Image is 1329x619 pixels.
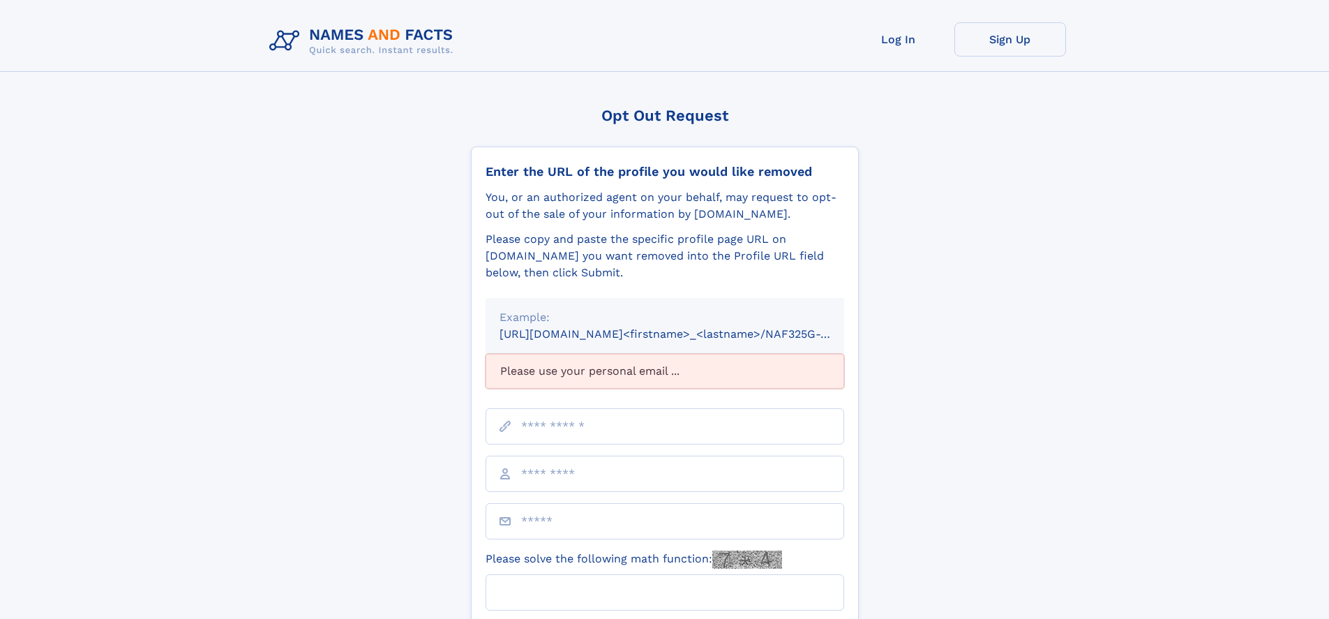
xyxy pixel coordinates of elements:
div: Opt Out Request [471,107,859,124]
img: Logo Names and Facts [264,22,465,60]
label: Please solve the following math function: [486,551,782,569]
div: You, or an authorized agent on your behalf, may request to opt-out of the sale of your informatio... [486,189,844,223]
div: Enter the URL of the profile you would like removed [486,164,844,179]
div: Example: [500,309,830,326]
a: Log In [843,22,954,57]
a: Sign Up [954,22,1066,57]
div: Please use your personal email ... [486,354,844,389]
small: [URL][DOMAIN_NAME]<firstname>_<lastname>/NAF325G-xxxxxxxx [500,327,871,341]
div: Please copy and paste the specific profile page URL on [DOMAIN_NAME] you want removed into the Pr... [486,231,844,281]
